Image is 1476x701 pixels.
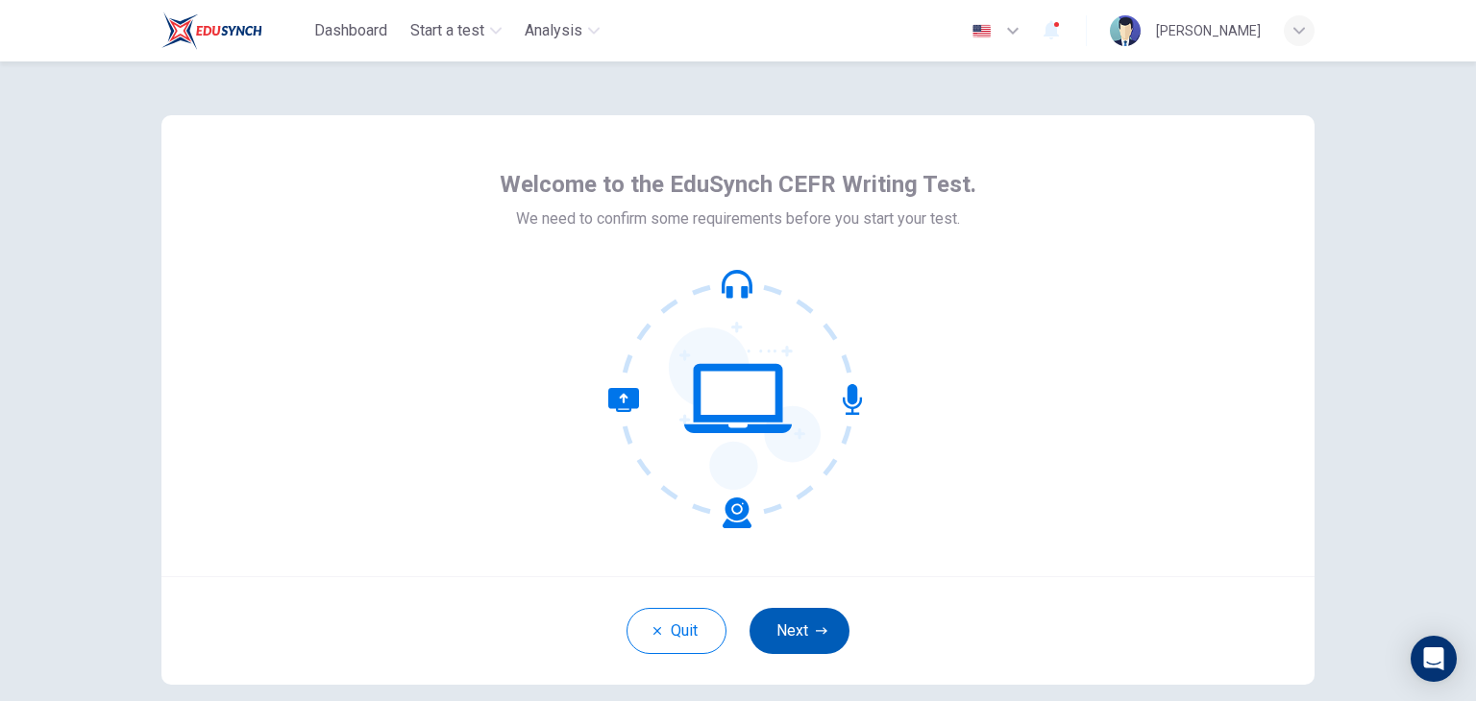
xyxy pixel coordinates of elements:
[1156,19,1261,42] div: [PERSON_NAME]
[410,19,484,42] span: Start a test
[517,13,607,48] button: Analysis
[750,608,849,654] button: Next
[627,608,726,654] button: Quit
[525,19,582,42] span: Analysis
[307,13,395,48] button: Dashboard
[970,24,994,38] img: en
[1411,636,1457,682] div: Open Intercom Messenger
[516,207,960,230] span: We need to confirm some requirements before you start your test.
[403,13,509,48] button: Start a test
[161,12,262,50] img: EduSynch logo
[314,19,387,42] span: Dashboard
[161,12,307,50] a: EduSynch logo
[1110,15,1141,46] img: Profile picture
[500,169,976,200] span: Welcome to the EduSynch CEFR Writing Test.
